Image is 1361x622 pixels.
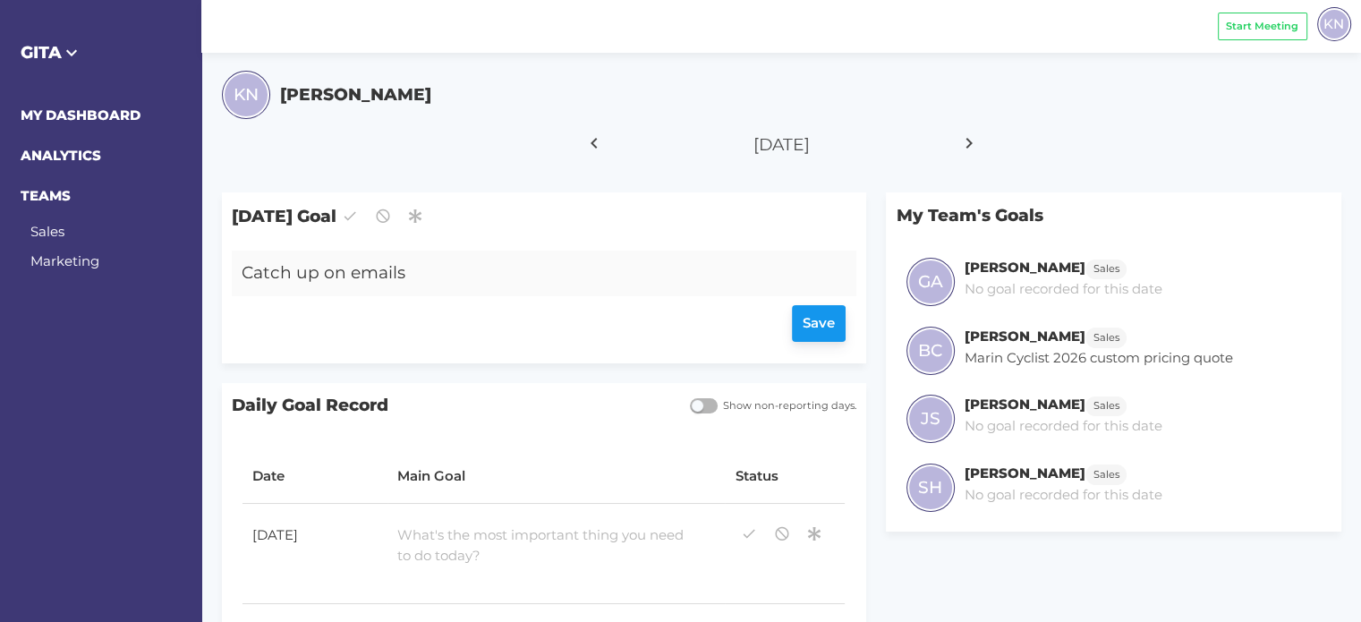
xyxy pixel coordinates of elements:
h5: [PERSON_NAME] [280,82,431,107]
p: No goal recorded for this date [965,279,1162,300]
span: Daily Goal Record [222,383,680,429]
a: Marketing [30,252,99,269]
div: Date [252,466,378,487]
span: Save [803,313,835,334]
h6: [PERSON_NAME] [965,328,1085,345]
a: Sales [1085,328,1127,345]
span: KN [1323,13,1344,34]
button: Start Meeting [1218,13,1307,40]
h6: [PERSON_NAME] [965,396,1085,413]
div: KN [1317,7,1351,41]
span: Sales [1093,330,1119,345]
span: Sales [1093,398,1119,413]
a: Sales [1085,259,1127,276]
div: Status [736,466,836,487]
div: Main Goal [397,466,715,487]
span: Show non-reporting days. [718,398,856,413]
a: Sales [30,223,64,240]
span: Sales [1093,467,1119,482]
span: Sales [1093,261,1119,277]
span: BC [918,338,942,363]
td: [DATE] [242,504,387,604]
span: GA [918,269,943,294]
span: KN [234,82,259,107]
p: Marin Cyclist 2026 custom pricing quote [965,348,1233,369]
h6: [PERSON_NAME] [965,464,1085,481]
span: [DATE] [753,134,810,155]
h6: TEAMS [21,186,182,207]
button: Save [792,305,846,342]
h5: GITA [21,40,182,65]
span: Start Meeting [1226,19,1298,34]
h6: [PERSON_NAME] [965,259,1085,276]
p: My Team's Goals [886,192,1340,238]
a: ANALYTICS [21,147,101,164]
a: MY DASHBOARD [21,107,140,124]
span: [DATE] Goal [222,192,866,240]
span: SH [918,475,942,500]
p: No goal recorded for this date [965,485,1162,506]
a: Sales [1085,464,1127,481]
div: Catch up on emails [232,251,804,296]
a: Sales [1085,396,1127,413]
span: JS [921,406,940,431]
p: No goal recorded for this date [965,416,1162,437]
